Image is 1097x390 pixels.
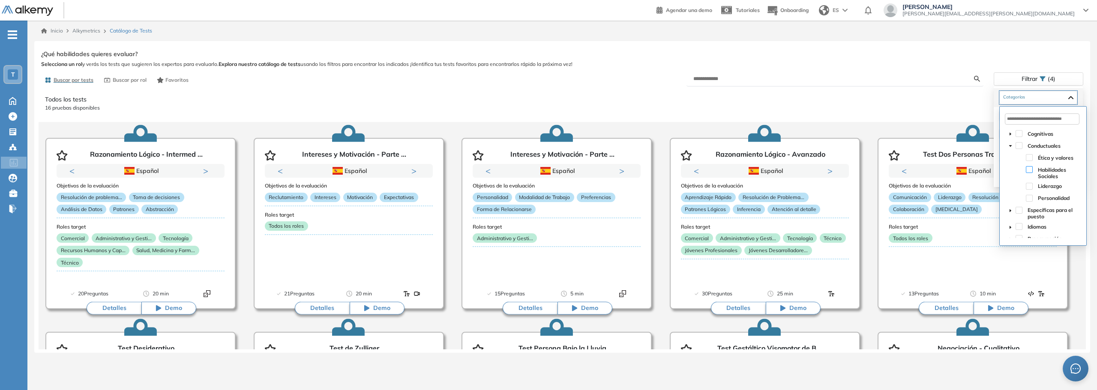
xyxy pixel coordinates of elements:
span: Ética y valores [1036,152,1081,163]
div: Español [295,166,402,176]
p: 16 pruebas disponibles [45,104,1079,112]
p: Intereses [310,193,340,202]
button: 2 [768,178,775,179]
img: Format test logo [619,290,626,297]
button: Next [203,167,212,175]
p: Forma de Relacionarse [473,205,536,214]
b: Selecciona un rol [41,61,82,67]
span: Demo [373,304,390,313]
button: Next [411,167,420,175]
button: 3 [357,178,364,179]
span: ES [833,6,839,14]
p: Tecnología [159,233,192,243]
img: Logo [2,6,53,16]
button: Demo [766,302,821,315]
span: caret-down [1008,132,1013,136]
span: 13 Preguntas [908,289,939,298]
p: Todos los roles [265,221,308,231]
div: Español [711,166,818,176]
a: Inicio [41,27,63,35]
img: world [819,5,829,15]
span: Agendar una demo [666,7,712,13]
span: Habilidades Sociales [1038,167,1066,179]
p: Comercial [57,233,89,243]
p: Resolución de Problema... [738,193,808,202]
span: T [11,71,15,78]
img: ESP [124,167,135,175]
h3: Objetivos de la evaluación [681,183,849,189]
img: ESP [540,167,551,175]
button: Previous [694,167,702,175]
p: Jóvenes Profesionales [681,246,742,255]
span: Idiomas [1026,221,1081,232]
b: Explora nuestro catálogo de tests [219,61,300,67]
img: Format test logo [1038,290,1045,297]
p: Expectativas [380,193,418,202]
span: Onboarding [780,7,809,13]
img: Format test logo [1028,290,1034,297]
h3: Objetivos de la evaluación [473,183,641,189]
h3: Roles target [265,212,433,218]
button: 2 [144,178,151,179]
span: 20 Preguntas [78,289,108,298]
span: Liderazgo [1038,183,1062,189]
img: Format test logo [403,290,410,297]
p: Jóvenes Desarrolladore... [744,246,812,255]
button: 2 [347,178,354,179]
p: Intereses y Motivación - Parte ... [510,150,614,161]
p: Técnico [57,258,83,267]
span: Programación [1026,233,1081,244]
h3: Roles target [681,224,849,230]
button: 1 [962,178,973,179]
span: Programación [1028,235,1062,242]
button: Demo [557,302,612,315]
button: 1 [755,178,765,179]
p: Negociación - Cualitativo [938,344,1019,354]
button: Demo [974,302,1028,315]
div: Nivel [999,109,1078,123]
button: Onboarding [767,1,809,20]
p: Análisis de Datos [57,205,106,214]
span: Idiomas [1028,223,1046,230]
span: Personalidad [1038,195,1070,201]
span: Específicas para el puesto [1026,205,1081,220]
p: Modalidad de Trabajo [515,193,574,202]
p: Test Dos Personas Trabajando ( ... [923,150,1034,161]
button: Demo [350,302,405,315]
div: Español [919,166,1026,176]
span: caret-down [1008,225,1013,229]
p: Preferencias [577,193,615,202]
img: ESP [333,167,343,175]
p: Resolución de Conflict... [968,193,1033,202]
p: Salud, Medicina y Farm... [132,246,199,255]
p: Administrativo y Gesti... [473,233,537,243]
p: Test Persona Bajo la Lluvia [519,344,606,354]
i: - [8,34,17,36]
span: Catálogo de Tests [110,27,152,35]
p: Reclutamiento [265,193,308,202]
button: Detalles [711,302,766,315]
span: Personalidad [1036,193,1081,203]
span: (4) [1048,73,1055,85]
span: 20 min [356,289,372,298]
span: caret-down [1008,208,1013,213]
button: Previous [278,167,286,175]
p: Test de Zulliger [330,344,379,354]
button: 1 [546,178,557,179]
span: Demo [165,304,182,313]
p: Test Gestáltico Visomotor de B ... [717,344,823,354]
p: Toma de decisiones [129,193,184,202]
span: Específicas para el puesto [1028,207,1073,220]
span: Cognitivas [1028,131,1053,137]
button: 2 [560,178,567,179]
p: Tecnología [783,233,817,243]
span: Demo [789,304,806,313]
span: Buscar por rol [113,76,147,84]
span: Filtrar [1022,73,1037,85]
span: Demo [997,304,1014,313]
img: Format test logo [414,290,420,297]
button: Next [827,167,836,175]
div: Español [87,166,194,176]
button: Previous [486,167,494,175]
span: Buscar por tests [54,76,93,84]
